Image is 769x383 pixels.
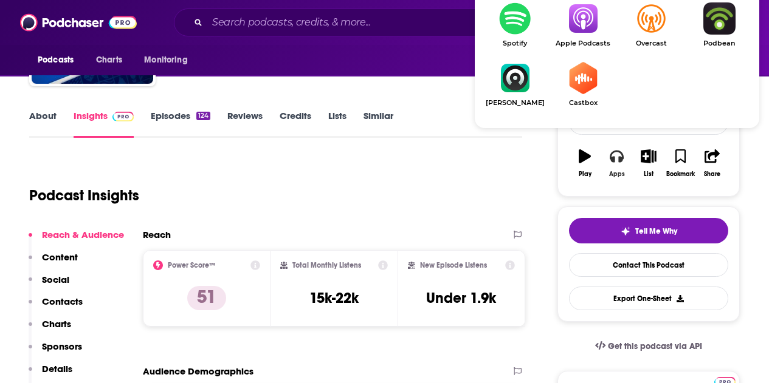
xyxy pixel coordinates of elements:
[309,289,359,307] h3: 15k-22k
[569,286,728,310] button: Export One-Sheet
[143,229,171,240] h2: Reach
[644,171,653,178] div: List
[617,2,685,47] a: OvercastOvercast
[42,251,78,263] p: Content
[42,318,71,330] p: Charts
[227,110,263,138] a: Reviews
[617,39,685,47] span: Overcast
[20,11,137,34] img: Podchaser - Follow, Share and Rate Podcasts
[42,229,124,240] p: Reach & Audience
[29,341,82,363] button: Sponsors
[136,49,203,72] button: open menu
[42,363,72,375] p: Details
[29,318,71,341] button: Charts
[664,141,696,185] button: Bookmark
[364,110,393,138] a: Similar
[635,226,677,236] span: Tell Me Why
[481,2,549,47] a: SpotifySpotify
[608,341,702,351] span: Get this podcast via API
[328,110,347,138] a: Lists
[112,112,134,121] img: Podchaser Pro
[29,229,124,251] button: Reach & Audience
[685,39,753,47] span: Podbean
[601,141,632,185] button: Apps
[666,171,695,178] div: Bookmark
[29,296,83,318] button: Contacts
[88,49,129,72] a: Charts
[29,274,69,296] button: Social
[196,112,210,120] div: 124
[621,226,630,236] img: tell me why sparkle
[609,171,625,178] div: Apps
[481,62,549,107] a: Castro[PERSON_NAME]
[549,62,617,107] a: CastboxCastbox
[143,365,253,377] h2: Audience Demographics
[569,253,728,277] a: Contact This Podcast
[207,13,521,32] input: Search podcasts, credits, & more...
[633,141,664,185] button: List
[481,39,549,47] span: Spotify
[685,2,753,47] a: PodbeanPodbean
[280,110,311,138] a: Credits
[168,261,215,269] h2: Power Score™
[292,261,361,269] h2: Total Monthly Listens
[426,289,496,307] h3: Under 1.9k
[585,331,712,361] a: Get this podcast via API
[697,141,728,185] button: Share
[420,261,487,269] h2: New Episode Listens
[151,110,210,138] a: Episodes124
[481,99,549,107] span: [PERSON_NAME]
[579,171,591,178] div: Play
[29,49,89,72] button: open menu
[174,8,631,36] div: Search podcasts, credits, & more...
[549,99,617,107] span: Castbox
[29,110,57,138] a: About
[549,39,617,47] span: Apple Podcasts
[569,218,728,243] button: tell me why sparkleTell Me Why
[29,186,139,205] h1: Podcast Insights
[42,341,82,352] p: Sponsors
[29,251,78,274] button: Content
[704,171,720,178] div: Share
[569,141,601,185] button: Play
[42,296,83,307] p: Contacts
[144,52,187,69] span: Monitoring
[74,110,134,138] a: InsightsPodchaser Pro
[38,52,74,69] span: Podcasts
[96,52,122,69] span: Charts
[549,2,617,47] a: Apple PodcastsApple Podcasts
[42,274,69,285] p: Social
[187,286,226,310] p: 51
